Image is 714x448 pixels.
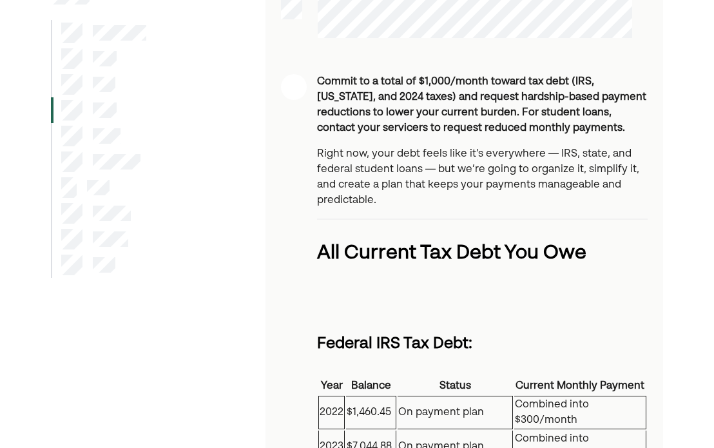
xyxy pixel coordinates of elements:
strong: Year [321,381,343,391]
td: Combined into $300/month [514,396,646,429]
td: $1,460.45 [346,396,396,429]
strong: Current Monthly Payment [516,381,644,391]
td: 2022 [318,396,345,429]
strong: Commit to a total of $1,000/month toward tax debt (IRS, [US_STATE], and 2024 taxes) and request h... [317,77,646,133]
strong: Balance [351,381,391,391]
p: Right now, your debt feels like it’s everywhere — IRS, state, and federal student loans — but we’... [317,146,647,208]
strong: Status [439,381,471,391]
strong: All Current Tax Debt You Owe [317,244,586,263]
strong: Federal IRS Tax Debt: [317,336,472,352]
td: On payment plan [398,396,513,429]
